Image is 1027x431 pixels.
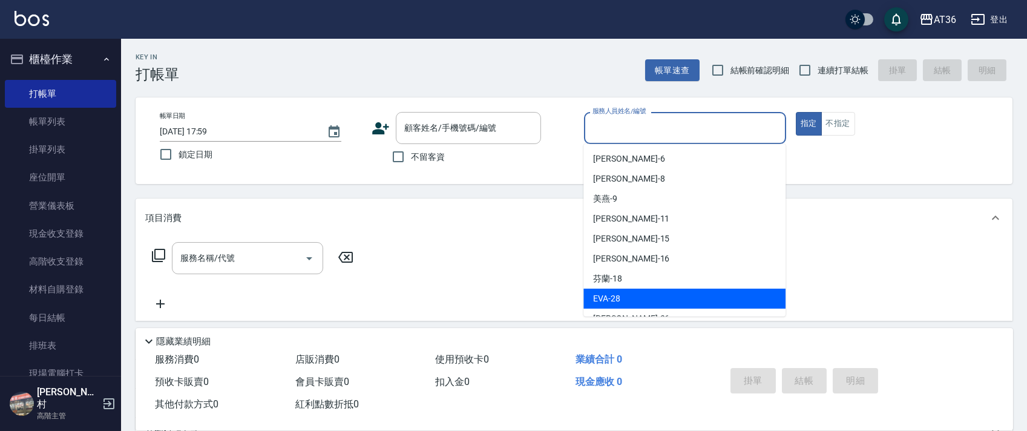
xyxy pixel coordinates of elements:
[5,80,116,108] a: 打帳單
[5,248,116,275] a: 高階收支登錄
[435,376,470,387] span: 扣入金 0
[5,304,116,332] a: 每日結帳
[411,151,445,163] span: 不留客資
[5,275,116,303] a: 材料自購登錄
[593,292,620,305] span: EVA -28
[593,173,664,185] span: [PERSON_NAME] -8
[300,249,319,268] button: Open
[884,7,908,31] button: save
[593,272,622,285] span: 芬蘭 -18
[155,398,218,410] span: 其他付款方式 0
[593,153,664,165] span: [PERSON_NAME] -6
[156,335,211,348] p: 隱藏業績明細
[5,332,116,360] a: 排班表
[136,199,1012,237] div: 項目消費
[155,376,209,387] span: 預收卡販賣 0
[295,398,359,410] span: 紅利點數折抵 0
[160,111,185,120] label: 帳單日期
[593,312,669,325] span: [PERSON_NAME] -36
[10,392,34,416] img: Person
[593,212,669,225] span: [PERSON_NAME] -11
[576,354,622,365] span: 業績合計 0
[136,53,179,61] h2: Key In
[818,64,868,77] span: 連續打單結帳
[592,107,646,116] label: 服務人員姓名/編號
[821,112,855,136] button: 不指定
[145,212,182,225] p: 項目消費
[593,232,669,245] span: [PERSON_NAME] -15
[5,360,116,387] a: 現場電腦打卡
[576,376,622,387] span: 現金應收 0
[934,12,956,27] div: AT36
[5,136,116,163] a: 掛單列表
[15,11,49,26] img: Logo
[645,59,700,82] button: 帳單速查
[320,117,349,146] button: Choose date, selected date is 2025-10-11
[593,192,617,205] span: 美燕 -9
[966,8,1012,31] button: 登出
[730,64,790,77] span: 結帳前確認明細
[160,122,315,142] input: YYYY/MM/DD hh:mm
[136,66,179,83] h3: 打帳單
[5,192,116,220] a: 營業儀表板
[593,252,669,265] span: [PERSON_NAME] -16
[5,44,116,75] button: 櫃檯作業
[5,108,116,136] a: 帳單列表
[914,7,961,32] button: AT36
[295,354,340,365] span: 店販消費 0
[37,410,99,421] p: 高階主管
[5,163,116,191] a: 座位開單
[37,386,99,410] h5: [PERSON_NAME]村
[5,220,116,248] a: 現金收支登錄
[155,354,199,365] span: 服務消費 0
[295,376,349,387] span: 會員卡販賣 0
[435,354,489,365] span: 使用預收卡 0
[796,112,822,136] button: 指定
[179,148,212,161] span: 鎖定日期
